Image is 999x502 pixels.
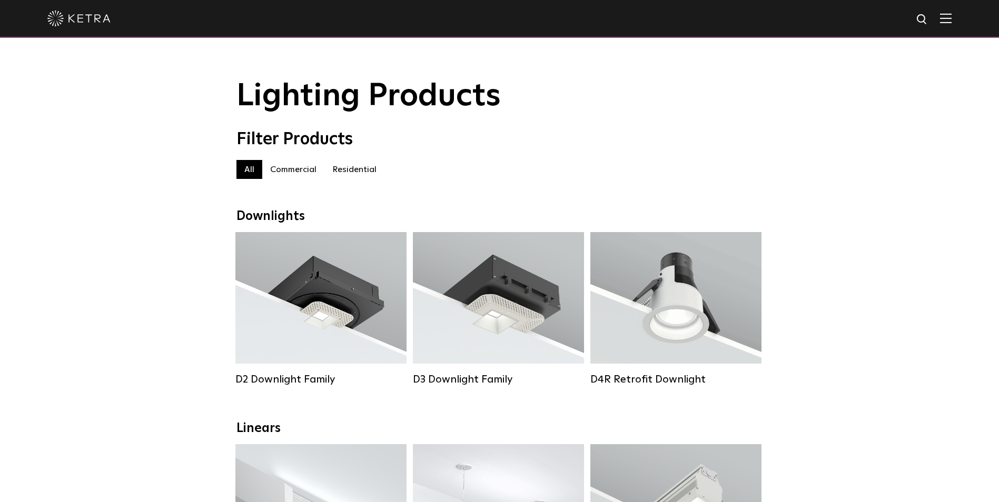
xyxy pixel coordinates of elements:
[413,373,584,386] div: D3 Downlight Family
[236,421,763,436] div: Linears
[235,232,407,386] a: D2 Downlight Family Lumen Output:1200Colors:White / Black / Gloss Black / Silver / Bronze / Silve...
[940,13,952,23] img: Hamburger%20Nav.svg
[324,160,384,179] label: Residential
[413,232,584,386] a: D3 Downlight Family Lumen Output:700 / 900 / 1100Colors:White / Black / Silver / Bronze / Paintab...
[236,129,763,149] div: Filter Products
[236,81,501,112] span: Lighting Products
[236,209,763,224] div: Downlights
[916,13,929,26] img: search icon
[590,373,761,386] div: D4R Retrofit Downlight
[590,232,761,386] a: D4R Retrofit Downlight Lumen Output:800Colors:White / BlackBeam Angles:15° / 25° / 40° / 60°Watta...
[235,373,407,386] div: D2 Downlight Family
[47,11,111,26] img: ketra-logo-2019-white
[236,160,262,179] label: All
[262,160,324,179] label: Commercial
